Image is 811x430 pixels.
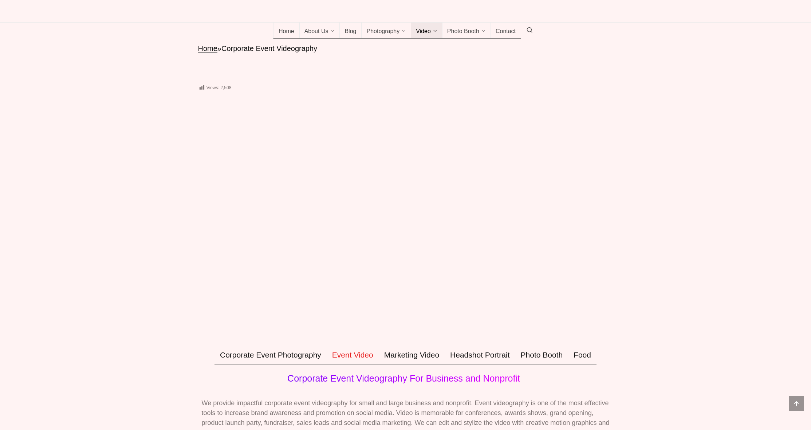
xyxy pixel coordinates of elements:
a: Photography [361,23,411,39]
span: Corporate Event Videography [221,44,317,52]
a: Photo Booth [442,23,491,39]
span: Home [279,28,294,35]
a: Home [198,44,217,53]
span: 2,508 [220,85,231,90]
span: Photo Booth [447,28,479,35]
img: corporate event party videography videographer photographer photography new jersey new york city ... [224,95,588,338]
a: About Us [299,23,340,39]
nav: breadcrumbs [198,44,613,54]
a: Home [273,23,300,39]
a: Food [568,346,597,364]
a: Event Video [327,346,379,364]
span: Photography [366,28,399,35]
span: Blog [345,28,356,35]
span: Video [416,28,431,35]
span: Views: [206,85,219,90]
a: Marketing Video [379,346,445,364]
a: Photo Booth [515,346,568,364]
span: About Us [304,28,328,35]
a: Video [411,23,442,39]
a: Contact [491,23,521,39]
span: Contact [496,28,516,35]
a: Headshot Portrait [445,346,515,364]
span: » [217,44,221,52]
span: Corporate Event Videography For Business and Nonprofit [287,373,520,383]
a: Blog [339,23,362,39]
a: Corporate Event Photography [214,346,327,364]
